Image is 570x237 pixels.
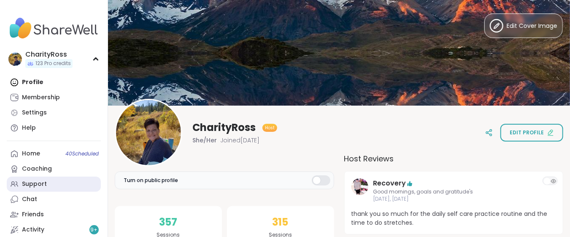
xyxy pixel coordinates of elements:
button: Edit Cover Image [484,14,563,38]
span: Host [265,125,275,131]
div: Home [22,150,40,158]
span: [DATE], [DATE] [373,196,535,203]
a: Support [7,177,101,192]
span: 9 + [91,226,98,234]
div: CharityRoss [25,50,73,59]
span: 40 Scheduled [65,150,99,157]
div: Support [22,180,47,188]
img: ShareWell Nav Logo [7,14,101,43]
a: Recovery [351,178,368,203]
span: Joined [DATE] [220,136,259,144]
div: Settings [22,109,47,117]
div: Membership [22,93,60,102]
img: CharityRoss [8,52,22,66]
span: 315 [273,215,289,230]
div: Coaching [22,165,52,173]
a: Home40Scheduled [7,146,101,161]
span: 357 [159,215,177,230]
a: Friends [7,207,101,222]
span: 123 Pro credits [35,60,71,67]
span: Edit profile [510,129,544,136]
a: Coaching [7,161,101,177]
button: Edit profile [500,124,563,142]
span: Edit Cover Image [507,22,557,30]
span: CharityRoss [192,121,256,134]
a: Settings [7,105,101,120]
a: Membership [7,90,101,105]
div: Help [22,124,36,132]
span: thank you so much for the daily self care practice routine and the time to do stretches. [351,210,556,227]
span: Good mornings, goals and gratitude's [373,188,535,196]
a: Recovery [373,178,406,188]
a: Help [7,120,101,136]
div: Activity [22,226,44,234]
div: Friends [22,210,44,219]
a: Chat [7,192,101,207]
div: Chat [22,195,37,204]
img: Recovery [351,178,368,195]
img: CharityRoss [116,100,181,165]
span: Turn on public profile [124,177,178,184]
span: She/Her [192,136,217,144]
